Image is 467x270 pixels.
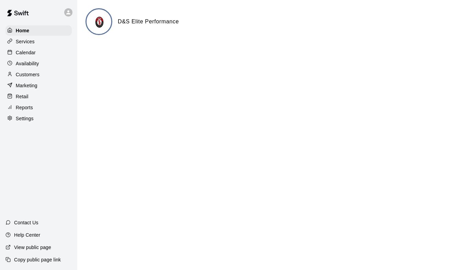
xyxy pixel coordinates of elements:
p: Retail [16,93,29,100]
p: View public page [14,244,51,251]
a: Marketing [5,80,72,91]
h6: D&S Elite Performance [118,17,179,26]
p: Services [16,38,35,45]
p: Calendar [16,49,36,56]
a: Settings [5,113,72,124]
a: Services [5,36,72,47]
a: Calendar [5,47,72,58]
p: Settings [16,115,34,122]
a: Customers [5,69,72,80]
a: Availability [5,58,72,69]
p: Copy public page link [14,256,61,263]
p: Availability [16,60,39,67]
a: Retail [5,91,72,102]
p: Marketing [16,82,37,89]
p: Reports [16,104,33,111]
p: Home [16,27,30,34]
a: Home [5,25,72,36]
p: Contact Us [14,219,38,226]
p: Help Center [14,232,40,238]
a: Reports [5,102,72,113]
img: D&S Elite Performance logo [87,9,112,35]
p: Customers [16,71,39,78]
